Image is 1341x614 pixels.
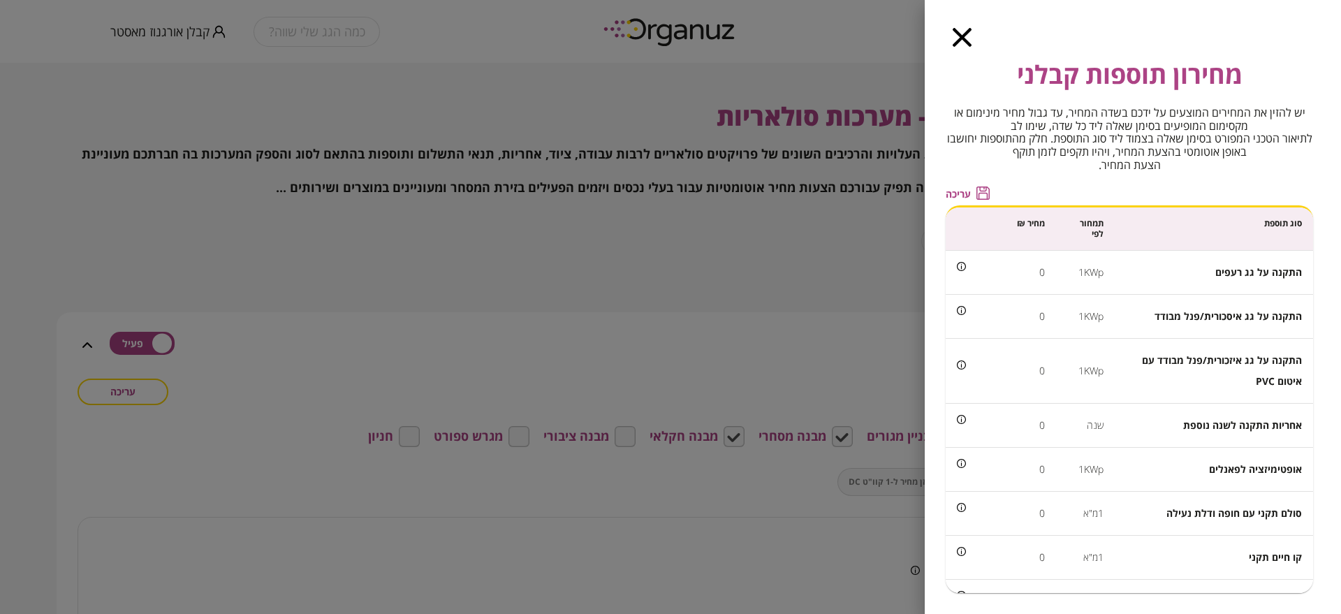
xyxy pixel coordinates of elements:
span: התקנה על גג רעפים [1215,265,1302,279]
span: אופטימיזציה לפאנלים [1209,462,1302,476]
span: התקנה על גג איסכורית/פנל מבודד [1155,309,1302,323]
span: עריכה [946,188,971,200]
td: 1KWp [1056,448,1115,492]
span: 0 [1039,462,1045,476]
th: סוג תוספת [1115,207,1313,251]
td: 1KWp [1056,295,1115,339]
span: 0 [1039,506,1045,520]
span: 0 [1039,550,1045,564]
td: 1KWp [1056,339,1115,404]
button: עריכה [946,187,990,200]
span: 0 [1039,265,1045,279]
td: 1מ"א [1056,536,1115,580]
th: תמחור לפי [1056,207,1115,251]
span: 0 [1039,418,1045,432]
td: 1מ"א [1056,492,1115,536]
td: 1KWp [1056,251,1115,295]
span: אחריות התקנה לשנה נוספת [1183,418,1302,432]
td: שנה [1056,404,1115,448]
span: 0 [1039,364,1045,377]
span: קו חיים תקני [1249,550,1302,564]
span: התקנה על גג איזכורית/פנל מבודד עם איטום PVC [1142,353,1302,388]
span: יש להזין את המחירים המוצעים על ידכם בשדה המחיר, עד גבול מחיר מינימום או מקסימום המופיעים בסימן שא... [946,106,1313,171]
span: מחירון תוספות קבלני [1017,56,1243,94]
th: מחיר ₪ [946,207,1056,251]
span: 0 [1039,309,1045,323]
span: סולם תקני עם חופה ודלת נעילה [1166,506,1302,520]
